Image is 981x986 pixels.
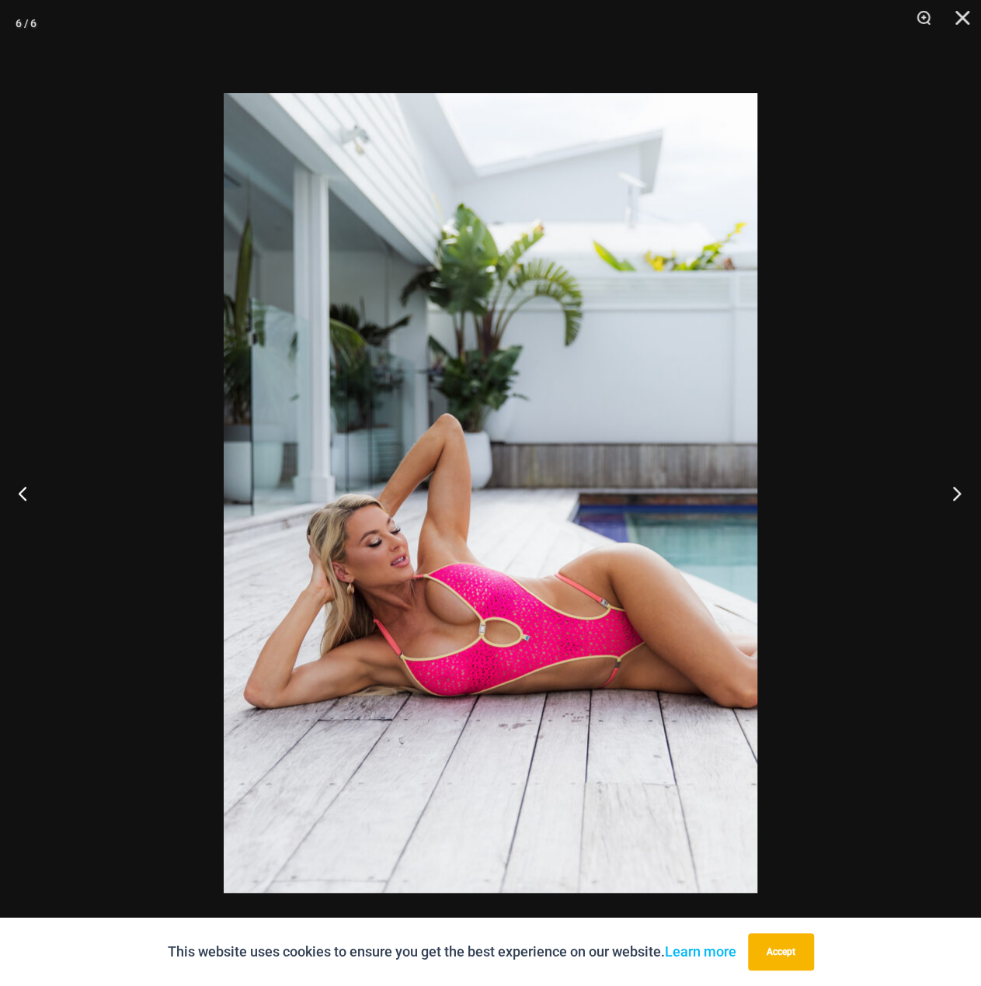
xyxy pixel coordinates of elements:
[748,933,814,970] button: Accept
[16,12,37,35] div: 6 / 6
[923,454,981,532] button: Next
[224,93,757,893] img: Bubble Mesh Highlight Pink 819 One Piece 06
[168,940,736,963] p: This website uses cookies to ensure you get the best experience on our website.
[665,943,736,960] a: Learn more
